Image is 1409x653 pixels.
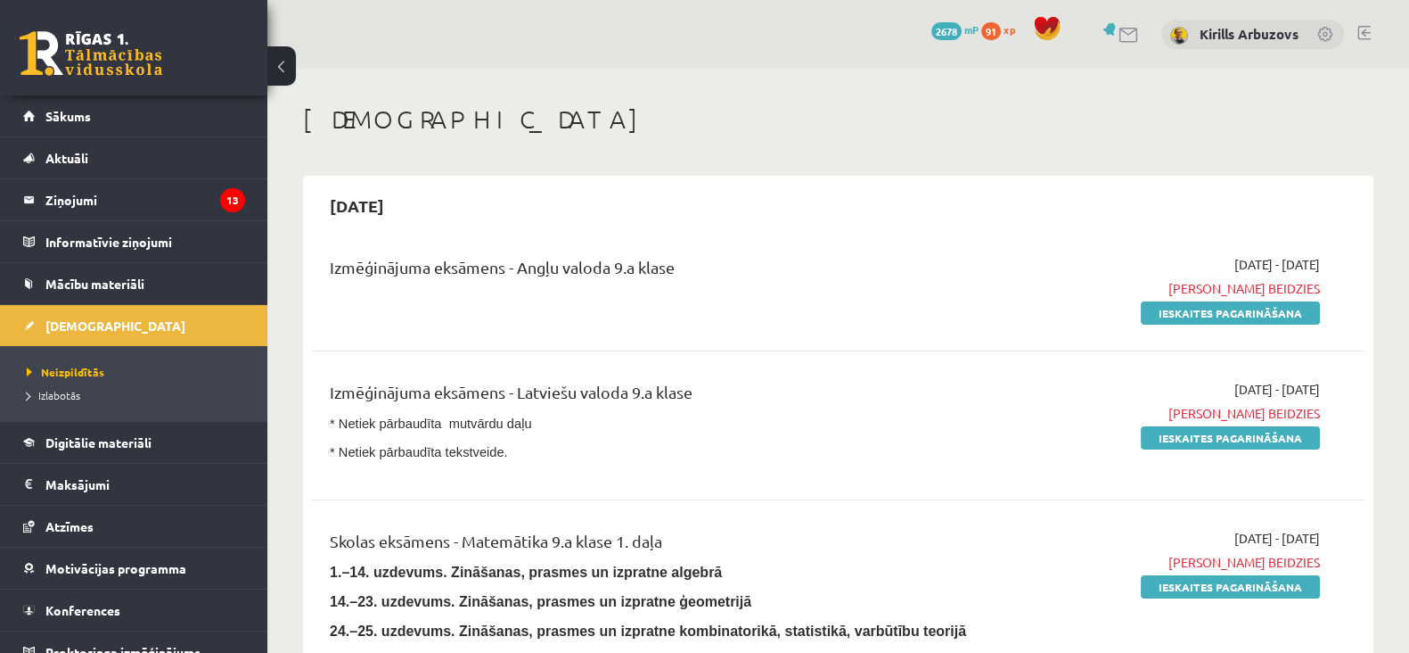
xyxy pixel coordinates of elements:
div: Izmēģinājuma eksāmens - Latviešu valoda 9.a klase [330,380,981,413]
a: Motivācijas programma [23,548,245,589]
a: Ieskaites pagarināšana [1141,426,1320,450]
span: Konferences [45,602,120,618]
span: 14.–23. uzdevums. Zināšanas, prasmes un izpratne ģeometrijā [330,594,751,609]
a: Ieskaites pagarināšana [1141,302,1320,325]
legend: Informatīvie ziņojumi [45,221,245,262]
span: Aktuāli [45,150,88,166]
a: 2678 mP [931,22,979,37]
span: 24.–25. uzdevums. Zināšanas, prasmes un izpratne kombinatorikā, statistikā, varbūtību teorijā [330,624,966,639]
span: [DATE] - [DATE] [1234,380,1320,399]
i: 13 [220,188,245,212]
span: Atzīmes [45,518,94,534]
a: [DEMOGRAPHIC_DATA] [23,305,245,346]
span: 91 [981,22,1001,40]
span: * Netiek pārbaudīta tekstveide. [330,445,508,459]
h2: [DATE] [312,185,402,227]
a: Atzīmes [23,506,245,547]
a: Aktuāli [23,137,245,178]
a: Neizpildītās [27,364,250,380]
a: Maksājumi [23,464,245,505]
legend: Ziņojumi [45,179,245,220]
span: * Netiek pārbaudīta mutvārdu daļu [330,417,532,431]
span: Izlabotās [27,388,80,402]
span: mP [964,22,979,37]
div: Izmēģinājuma eksāmens - Angļu valoda 9.a klase [330,255,981,288]
a: Mācību materiāli [23,263,245,304]
a: Rīgas 1. Tālmācības vidusskola [20,31,162,76]
a: Informatīvie ziņojumi [23,221,245,262]
a: Izlabotās [27,387,250,403]
img: Kirills Arbuzovs [1170,27,1188,45]
a: Kirills Arbuzovs [1200,25,1298,43]
a: Ziņojumi13 [23,179,245,220]
span: Digitālie materiāli [45,434,152,450]
legend: Maksājumi [45,464,245,505]
a: Konferences [23,590,245,631]
span: Neizpildītās [27,365,104,379]
span: Mācību materiāli [45,276,144,292]
span: [PERSON_NAME] beidzies [1008,404,1320,423]
span: Motivācijas programma [45,560,186,576]
span: xp [1004,22,1015,37]
span: Sākums [45,108,91,124]
a: Digitālie materiāli [23,422,245,463]
span: [DATE] - [DATE] [1234,255,1320,274]
span: [PERSON_NAME] beidzies [1008,279,1320,298]
span: 1.–14. uzdevums. Zināšanas, prasmes un izpratne algebrā [330,565,722,580]
div: Skolas eksāmens - Matemātika 9.a klase 1. daļa [330,529,981,562]
span: [DEMOGRAPHIC_DATA] [45,318,185,334]
a: 91 xp [981,22,1024,37]
span: 2678 [931,22,962,40]
a: Sākums [23,95,245,136]
span: [DATE] - [DATE] [1234,529,1320,548]
h1: [DEMOGRAPHIC_DATA] [303,104,1373,135]
span: [PERSON_NAME] beidzies [1008,553,1320,572]
a: Ieskaites pagarināšana [1141,575,1320,599]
